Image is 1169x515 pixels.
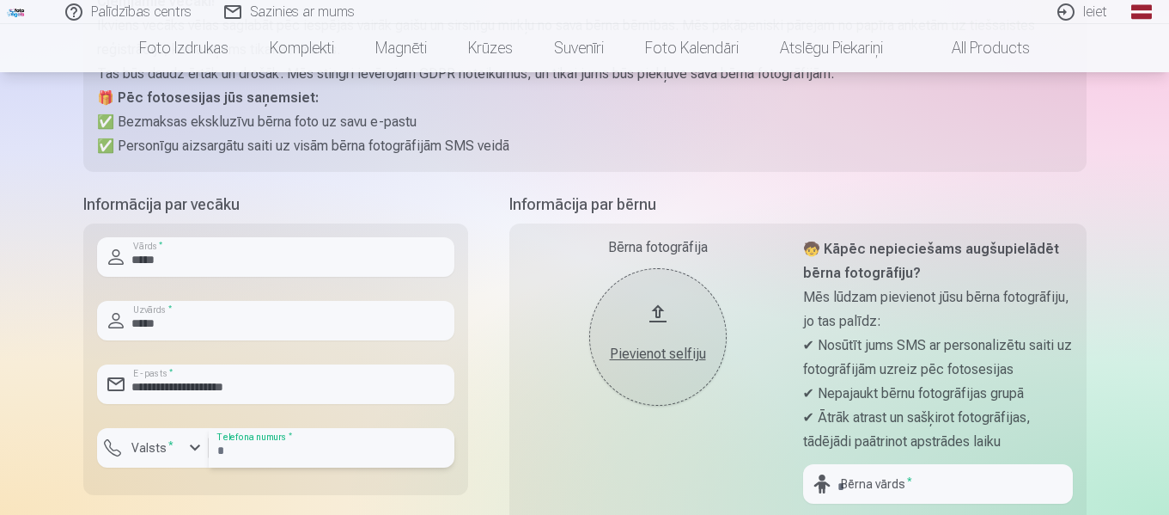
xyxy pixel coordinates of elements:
h5: Informācija par vecāku [83,193,468,217]
a: Foto kalendāri [624,24,759,72]
a: Magnēti [355,24,448,72]
a: All products [904,24,1050,72]
p: ✅ Bezmaksas ekskluzīvu bērna foto uz savu e-pastu [97,110,1073,134]
p: Tas būs daudz ērtāk un drošāk. Mēs stingri ievērojam GDPR noteikumus, un tikai jums būs piekļuve ... [97,62,1073,86]
img: /fa1 [7,7,26,17]
h5: Informācija par bērnu [509,193,1087,217]
a: Krūzes [448,24,533,72]
button: Valsts* [97,428,209,468]
div: Pievienot selfiju [606,344,709,365]
a: Komplekti [249,24,355,72]
p: ✔ Nosūtīt jums SMS ar personalizētu saiti uz fotogrāfijām uzreiz pēc fotosesijas [803,334,1073,382]
div: Bērna fotogrāfija [523,237,793,258]
a: Suvenīri [533,24,624,72]
p: ✔ Ātrāk atrast un sašķirot fotogrāfijas, tādējādi paātrinot apstrādes laiku [803,406,1073,454]
label: Valsts [125,439,180,457]
strong: 🧒 Kāpēc nepieciešams augšupielādēt bērna fotogrāfiju? [803,241,1059,281]
a: Atslēgu piekariņi [759,24,904,72]
p: ✅ Personīgu aizsargātu saiti uz visām bērna fotogrāfijām SMS veidā [97,134,1073,158]
button: Pievienot selfiju [589,268,727,406]
strong: 🎁 Pēc fotosesijas jūs saņemsiet: [97,89,319,106]
a: Foto izdrukas [119,24,249,72]
p: ✔ Nepajaukt bērnu fotogrāfijas grupā [803,382,1073,406]
p: Mēs lūdzam pievienot jūsu bērna fotogrāfiju, jo tas palīdz: [803,285,1073,334]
